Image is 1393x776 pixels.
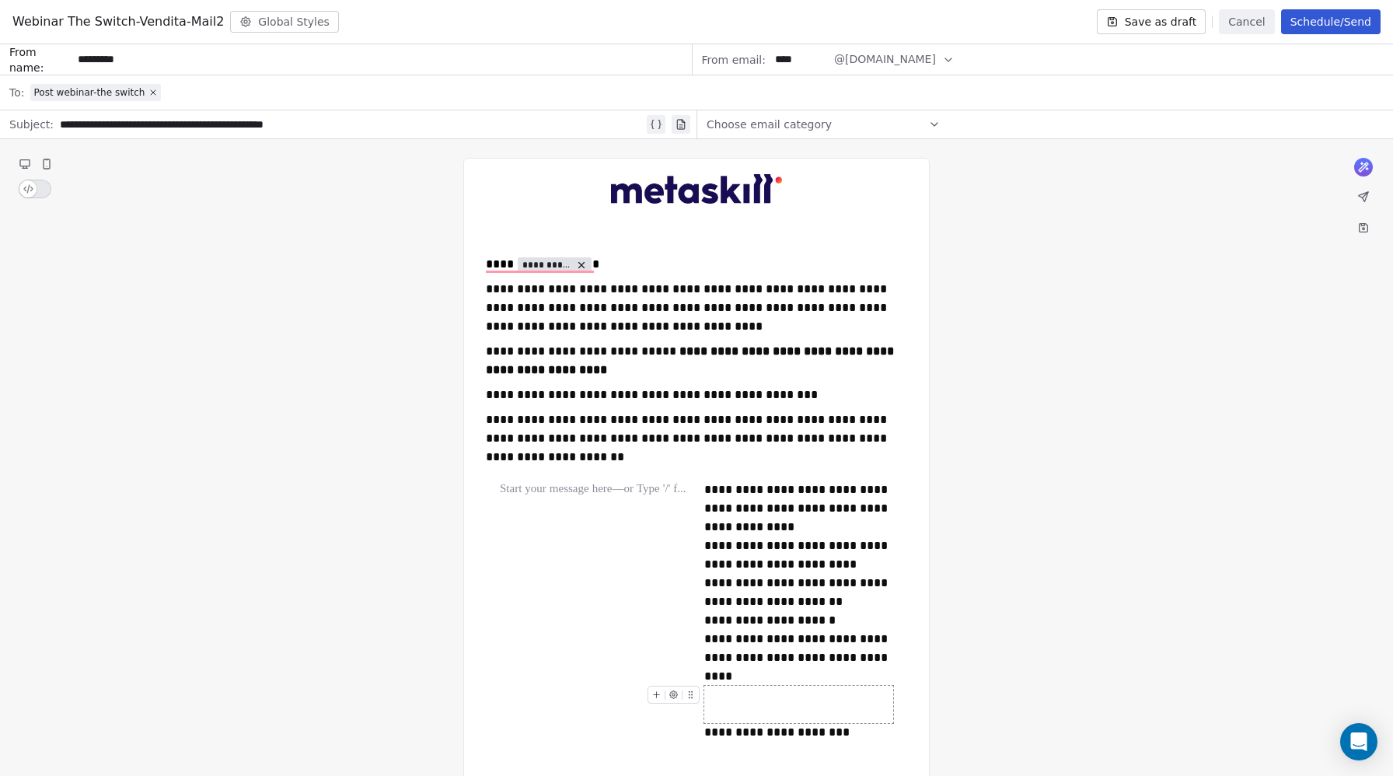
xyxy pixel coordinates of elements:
[33,86,145,99] span: Post webinar-the switch
[834,51,936,68] span: @[DOMAIN_NAME]
[707,117,832,132] span: Choose email category
[9,85,24,100] span: To:
[12,12,224,31] span: Webinar The Switch-Vendita-Mail2
[9,117,54,137] span: Subject:
[1097,9,1206,34] button: Save as draft
[1340,723,1377,760] div: Open Intercom Messenger
[230,11,339,33] button: Global Styles
[1219,9,1274,34] button: Cancel
[702,52,766,68] span: From email:
[1281,9,1381,34] button: Schedule/Send
[9,44,72,75] span: From name:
